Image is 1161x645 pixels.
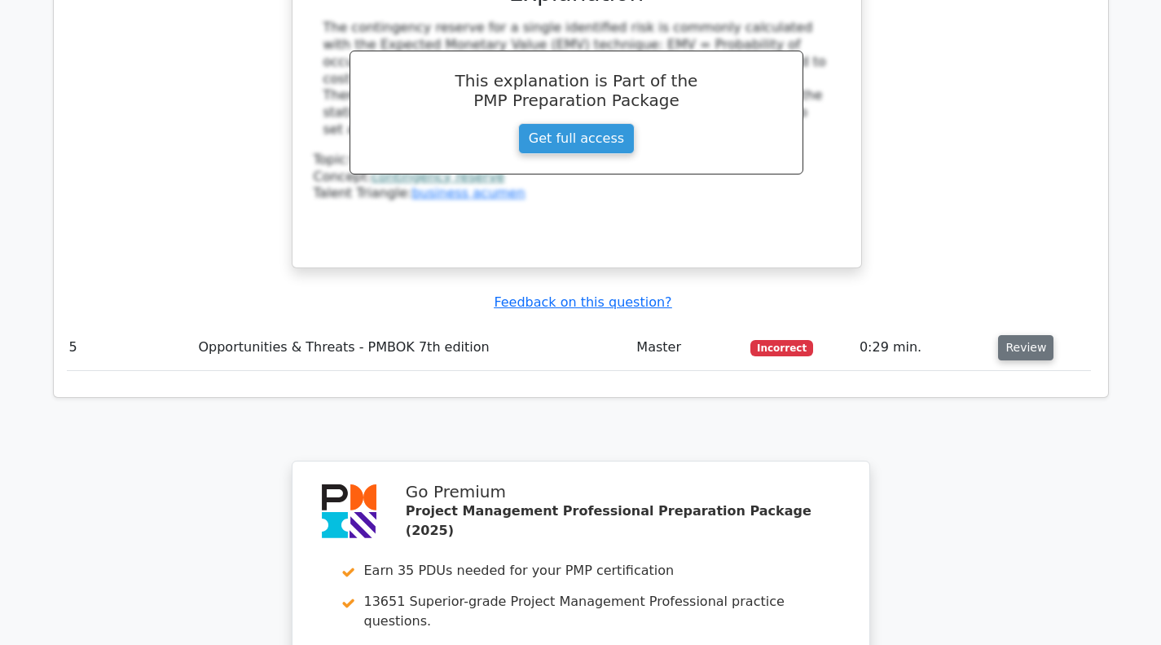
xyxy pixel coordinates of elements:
div: The contingency reserve for a single identified risk is commonly calculated with the Expected Mon... [323,20,830,139]
td: Opportunities & Threats - PMBOK 7th edition [191,325,630,371]
button: Review [998,335,1053,360]
a: Get full access [518,123,635,154]
span: Incorrect [750,340,813,356]
a: business acumen [411,185,525,201]
a: contingency reserve [372,169,504,184]
div: Talent Triangle: [314,152,840,202]
a: Feedback on this question? [494,294,671,310]
td: 0:29 min. [853,325,992,371]
td: 5 [63,325,192,371]
div: Topic: [314,152,840,169]
td: Master [630,325,744,371]
div: Concept: [314,169,840,186]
